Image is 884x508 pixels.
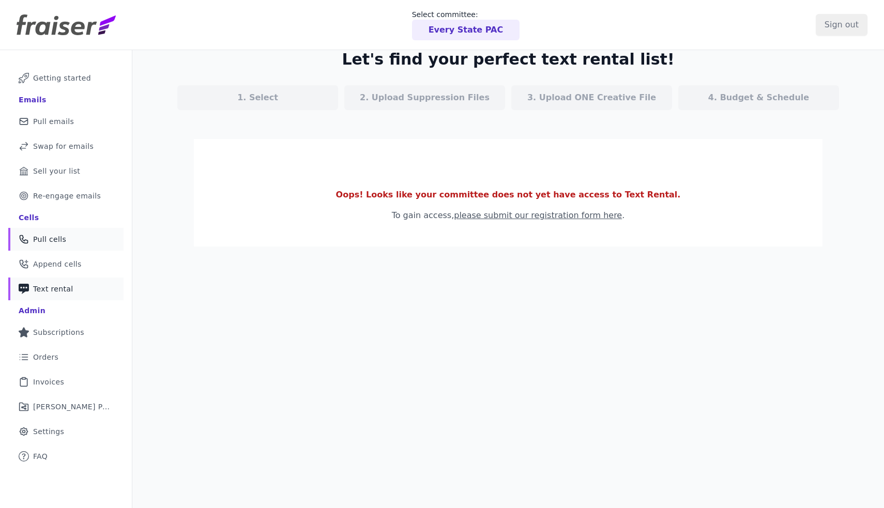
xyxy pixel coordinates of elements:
a: Append cells [8,253,124,275]
input: Sign out [816,14,867,36]
a: please submit our registration form here [454,210,622,220]
a: Select committee: Every State PAC [412,9,520,40]
span: Re-engage emails [33,191,101,201]
span: [PERSON_NAME] Performance [33,402,111,412]
a: Settings [8,420,124,443]
span: Settings [33,426,64,437]
span: Swap for emails [33,141,94,151]
p: Oops! Looks like your committee does not yet have access to Text Rental. [210,189,806,201]
a: Re-engage emails [8,184,124,207]
h2: Let's find your perfect text rental list! [342,50,674,69]
span: Pull cells [33,234,66,244]
div: Emails [19,95,47,105]
span: Subscriptions [33,327,84,337]
p: 1. Select [237,91,278,104]
a: Pull emails [8,110,124,133]
p: To gain access, . [210,209,806,222]
p: Select committee: [412,9,520,20]
div: Cells [19,212,39,223]
img: Fraiser Logo [17,14,116,35]
a: Getting started [8,67,124,89]
a: Sell your list [8,160,124,182]
span: Orders [33,352,58,362]
p: 2. Upload Suppression Files [360,91,490,104]
span: Invoices [33,377,64,387]
span: Sell your list [33,166,80,176]
span: Append cells [33,259,82,269]
p: 4. Budget & Schedule [708,91,809,104]
p: 3. Upload ONE Creative File [527,91,656,104]
a: Invoices [8,371,124,393]
span: Getting started [33,73,91,83]
a: Subscriptions [8,321,124,344]
span: Pull emails [33,116,74,127]
a: Text rental [8,278,124,300]
a: [PERSON_NAME] Performance [8,395,124,418]
a: Pull cells [8,228,124,251]
a: FAQ [8,445,124,468]
span: FAQ [33,451,48,461]
a: Orders [8,346,124,368]
div: Admin [19,305,45,316]
a: Swap for emails [8,135,124,158]
span: Text rental [33,284,73,294]
p: Every State PAC [429,24,504,36]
